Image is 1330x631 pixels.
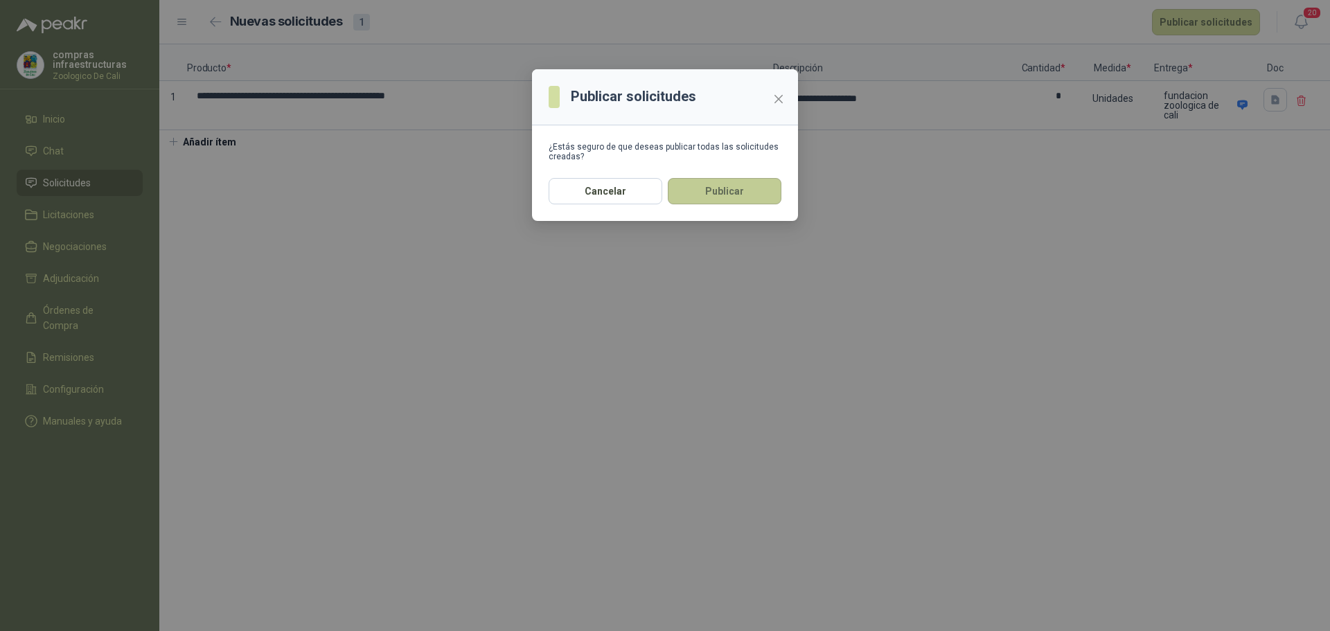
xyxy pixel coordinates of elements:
[668,178,781,204] button: Publicar
[768,88,790,110] button: Close
[571,86,696,107] h3: Publicar solicitudes
[549,178,662,204] button: Cancelar
[549,142,781,161] div: ¿Estás seguro de que deseas publicar todas las solicitudes creadas?
[773,94,784,105] span: close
